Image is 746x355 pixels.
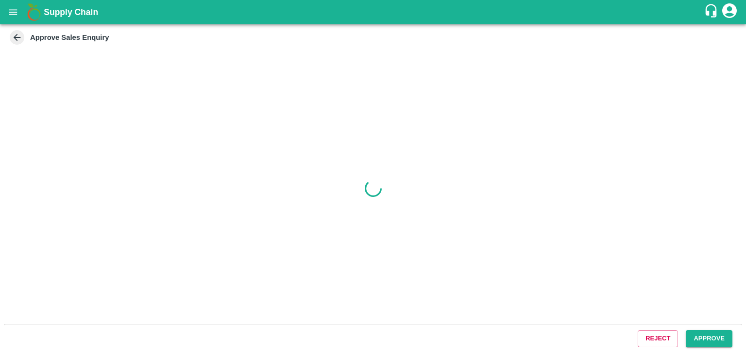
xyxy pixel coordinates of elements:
button: open drawer [2,1,24,23]
button: Reject [638,330,678,347]
a: Supply Chain [44,5,704,19]
button: Approve [686,330,732,347]
b: Supply Chain [44,7,98,17]
img: logo [24,2,44,22]
strong: Approve Sales Enquiry [30,34,109,41]
div: account of current user [721,2,738,22]
div: customer-support [704,3,721,21]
